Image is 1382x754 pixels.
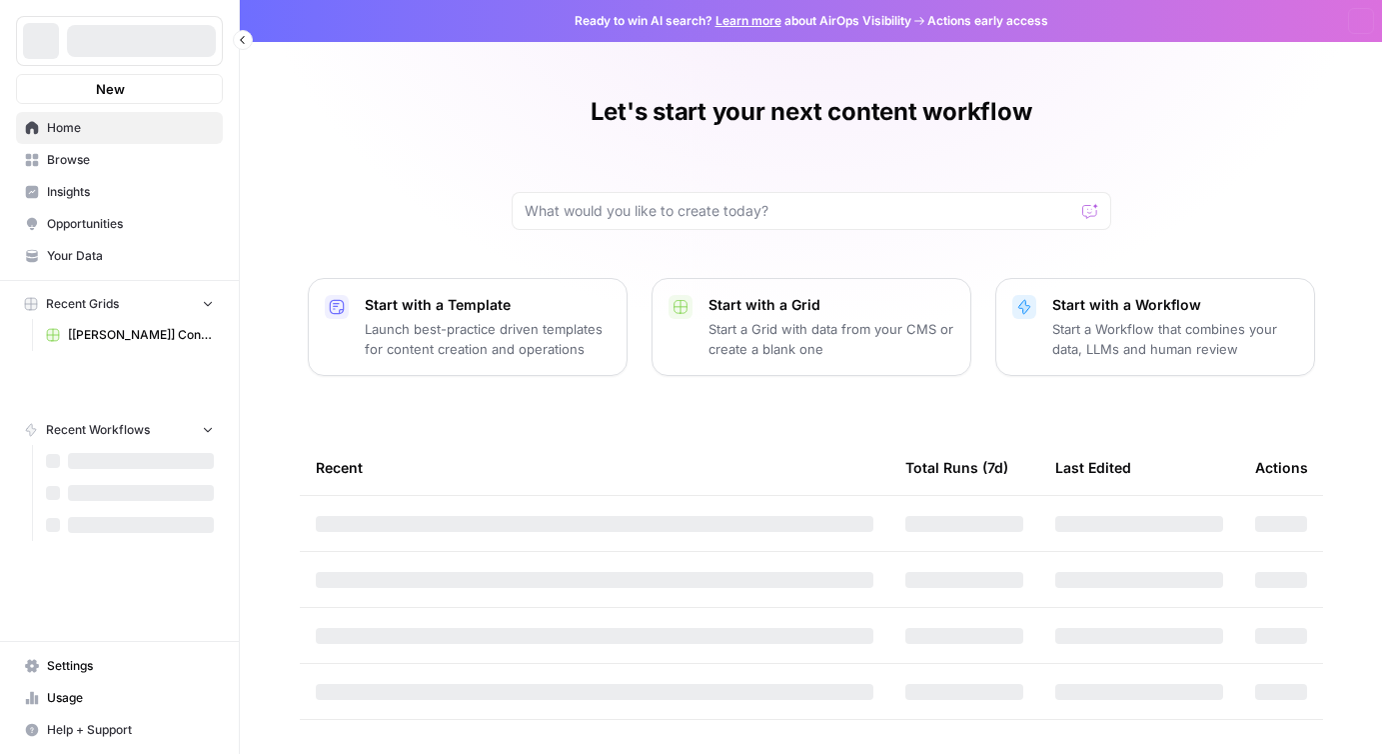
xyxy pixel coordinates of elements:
[46,295,119,313] span: Recent Grids
[1052,319,1298,359] p: Start a Workflow that combines your data, LLMs and human review
[46,421,150,439] span: Recent Workflows
[308,278,628,376] button: Start with a TemplateLaunch best-practice driven templates for content creation and operations
[927,12,1048,30] span: Actions early access
[708,319,954,359] p: Start a Grid with data from your CMS or create a blank one
[1255,440,1308,495] div: Actions
[16,415,223,445] button: Recent Workflows
[16,240,223,272] a: Your Data
[68,326,214,344] span: [[PERSON_NAME]] Content Creation
[575,12,911,30] span: Ready to win AI search? about AirOps Visibility
[652,278,971,376] button: Start with a GridStart a Grid with data from your CMS or create a blank one
[47,721,214,739] span: Help + Support
[365,295,611,315] p: Start with a Template
[16,208,223,240] a: Opportunities
[47,119,214,137] span: Home
[37,319,223,351] a: [[PERSON_NAME]] Content Creation
[365,319,611,359] p: Launch best-practice driven templates for content creation and operations
[16,650,223,682] a: Settings
[591,96,1032,128] h1: Let's start your next content workflow
[96,79,125,99] span: New
[47,247,214,265] span: Your Data
[47,183,214,201] span: Insights
[16,144,223,176] a: Browse
[1055,440,1131,495] div: Last Edited
[1052,295,1298,315] p: Start with a Workflow
[905,440,1008,495] div: Total Runs (7d)
[16,714,223,746] button: Help + Support
[16,682,223,714] a: Usage
[16,176,223,208] a: Insights
[16,112,223,144] a: Home
[995,278,1315,376] button: Start with a WorkflowStart a Workflow that combines your data, LLMs and human review
[715,13,781,28] a: Learn more
[47,689,214,707] span: Usage
[525,201,1074,221] input: What would you like to create today?
[708,295,954,315] p: Start with a Grid
[316,440,873,495] div: Recent
[16,289,223,319] button: Recent Grids
[47,657,214,675] span: Settings
[47,151,214,169] span: Browse
[16,74,223,104] button: New
[47,215,214,233] span: Opportunities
